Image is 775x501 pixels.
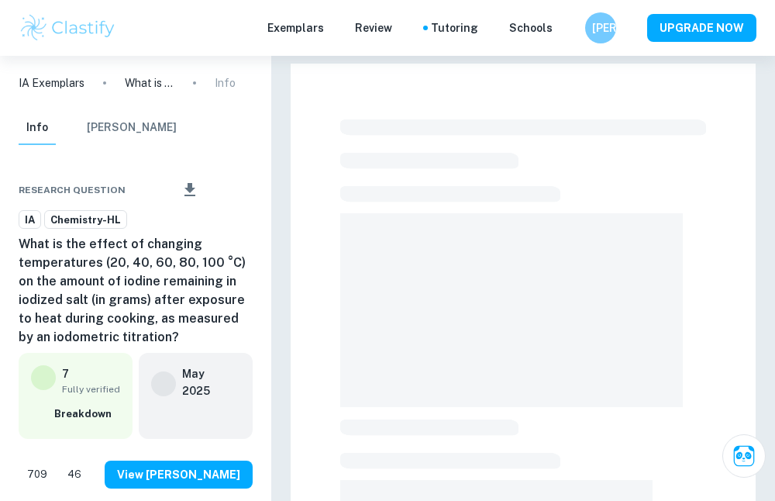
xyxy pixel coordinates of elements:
button: UPGRADE NOW [647,14,756,42]
button: Ask Clai [722,434,766,478]
span: 709 [19,467,56,482]
h6: What is the effect of changing temperatures (20, 40, 60, 80, 100 °C) on the amount of iodine rema... [19,235,253,347]
h6: May 2025 [182,365,228,399]
button: View [PERSON_NAME] [105,461,253,489]
a: Tutoring [431,19,478,36]
button: [PERSON_NAME] [585,12,616,43]
p: 7 [62,365,69,382]
span: Research question [19,183,126,197]
span: Chemistry-HL [45,212,126,228]
button: Info [19,111,56,145]
div: Share [142,181,154,199]
span: IA [19,212,40,228]
button: Breakdown [50,403,120,426]
div: Report issue [240,181,253,199]
p: Exemplars [267,19,324,36]
a: IA [19,210,41,230]
a: Chemistry-HL [44,210,127,230]
div: Bookmark [225,181,237,199]
div: Dislike [59,462,90,487]
a: IA Exemplars [19,74,84,92]
button: Help and Feedback [565,24,573,32]
p: Info [215,74,236,92]
h6: [PERSON_NAME] [592,19,610,36]
button: [PERSON_NAME] [87,111,177,145]
p: Review [355,19,392,36]
div: Like [19,462,56,487]
a: Schools [509,19,553,36]
img: Clastify logo [19,12,117,43]
span: Fully verified [62,382,120,396]
span: 46 [59,467,90,482]
p: What is the effect of changing temperatures (20, 40, 60, 80, 100 °C) on the amount of iodine rema... [125,74,174,92]
div: Download [157,170,222,210]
